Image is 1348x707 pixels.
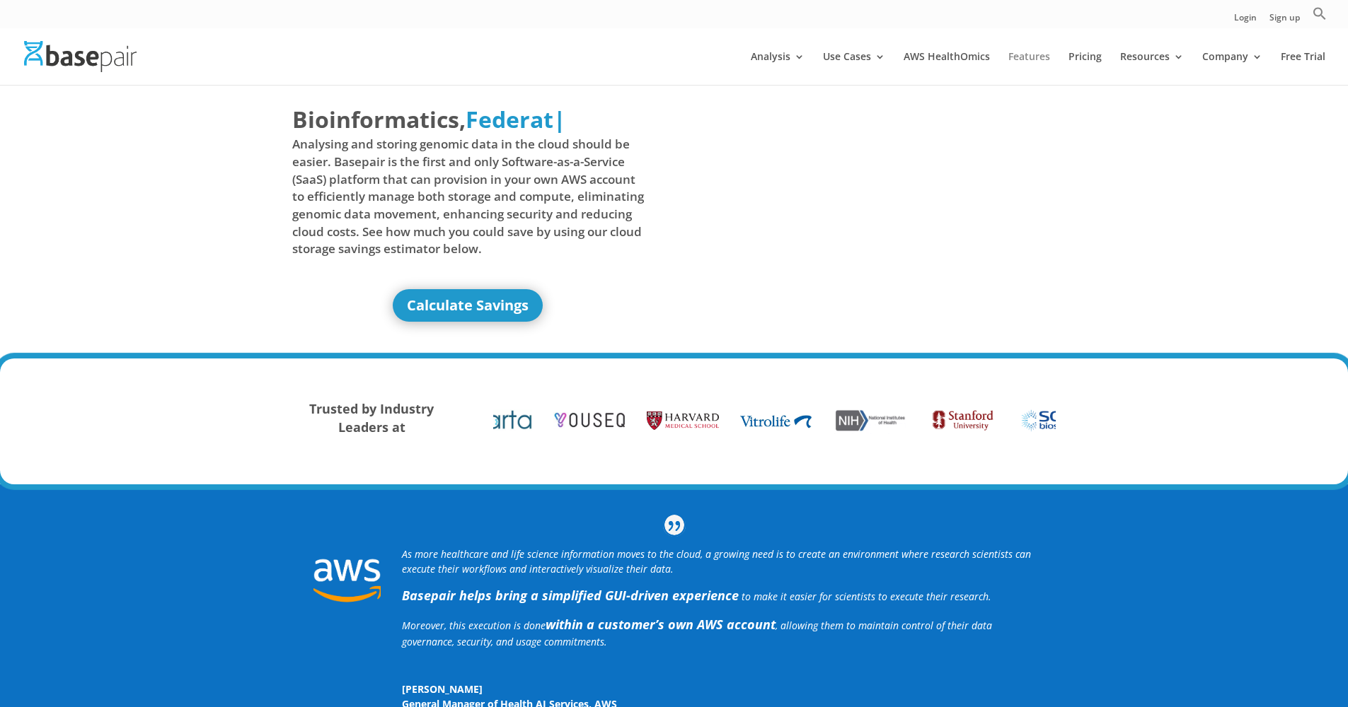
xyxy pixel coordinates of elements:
[742,590,991,603] span: to make it easier for scientists to execute their research.
[553,104,566,134] span: |
[309,400,434,436] strong: Trusted by Industry Leaders at
[1313,6,1327,21] svg: Search
[823,52,885,85] a: Use Cases
[751,52,805,85] a: Analysis
[904,52,990,85] a: AWS HealthOmics
[466,104,553,134] span: Federat
[393,289,543,322] a: Calculate Savings
[1313,6,1327,28] a: Search Icon Link
[1202,52,1262,85] a: Company
[1068,52,1102,85] a: Pricing
[292,136,645,257] span: Analysing and storing genomic data in the cloud should be easier. Basepair is the first and only ...
[1120,52,1184,85] a: Resources
[546,616,776,633] b: within a customer’s own AWS account
[402,619,992,648] span: Moreover, this execution is done , allowing them to maintain control of their data governance, se...
[292,103,466,136] span: Bioinformatics,
[402,587,739,604] strong: Basepair helps bring a simplified GUI-driven experience
[402,682,1035,696] span: [PERSON_NAME]
[24,41,137,71] img: Basepair
[402,547,1031,575] i: As more healthcare and life science information moves to the cloud, a growing need is to create a...
[685,103,1037,301] iframe: Basepair - NGS Analysis Simplified
[1008,52,1050,85] a: Features
[1281,52,1325,85] a: Free Trial
[1234,13,1257,28] a: Login
[1269,13,1300,28] a: Sign up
